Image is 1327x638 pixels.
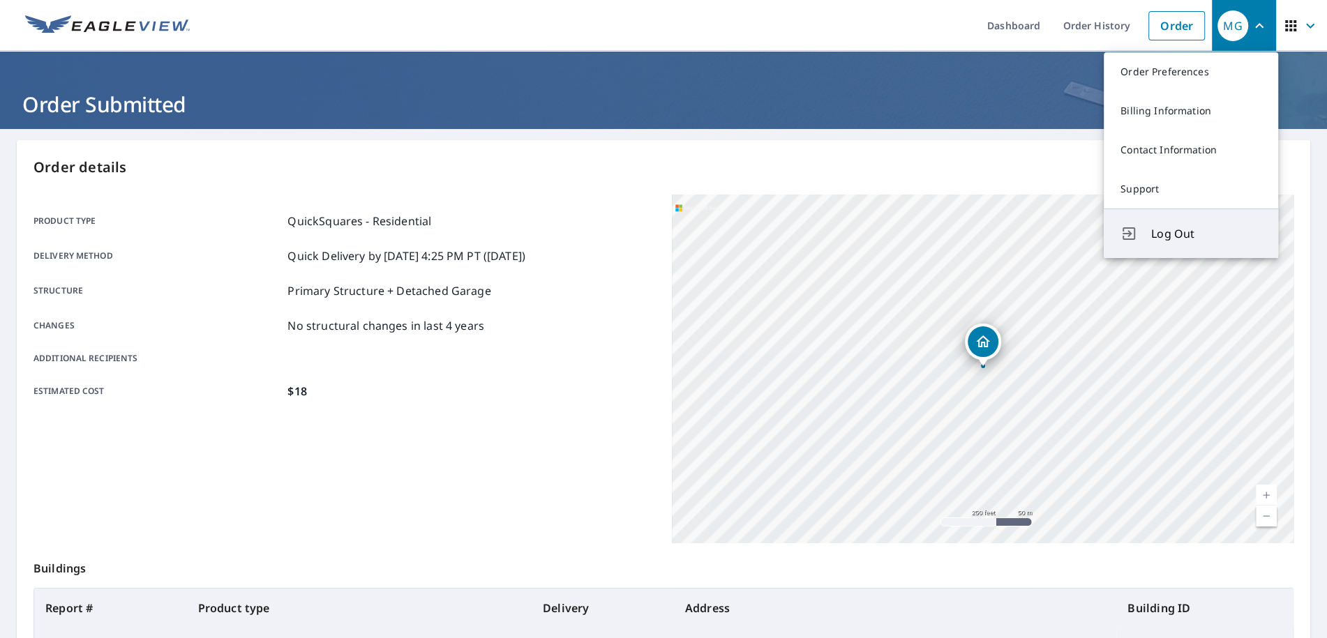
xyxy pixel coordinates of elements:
[33,543,1294,588] p: Buildings
[287,213,431,229] p: QuickSquares - Residential
[34,588,186,628] th: Report #
[965,324,1001,367] div: Dropped pin, building 1, Residential property, 21 Riviera Dr Conway, AR 72034
[287,383,306,400] p: $18
[33,383,282,400] p: Estimated cost
[1151,225,1261,242] span: Log Out
[532,588,674,628] th: Delivery
[33,317,282,334] p: Changes
[33,282,282,299] p: Structure
[17,90,1310,119] h1: Order Submitted
[287,282,490,299] p: Primary Structure + Detached Garage
[33,213,282,229] p: Product type
[1217,10,1248,41] div: MG
[33,248,282,264] p: Delivery method
[674,588,1116,628] th: Address
[1116,588,1293,628] th: Building ID
[287,248,525,264] p: Quick Delivery by [DATE] 4:25 PM PT ([DATE])
[33,157,1294,178] p: Order details
[186,588,531,628] th: Product type
[1256,485,1277,506] a: Current Level 17, Zoom In
[1256,506,1277,526] a: Current Level 17, Zoom Out
[1104,169,1278,208] a: Support
[33,352,282,365] p: Additional recipients
[1104,130,1278,169] a: Contact Information
[287,317,484,334] p: No structural changes in last 4 years
[1148,11,1205,40] a: Order
[25,15,190,36] img: EV Logo
[1104,91,1278,130] a: Billing Information
[1104,52,1278,91] a: Order Preferences
[1104,208,1278,258] button: Log Out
